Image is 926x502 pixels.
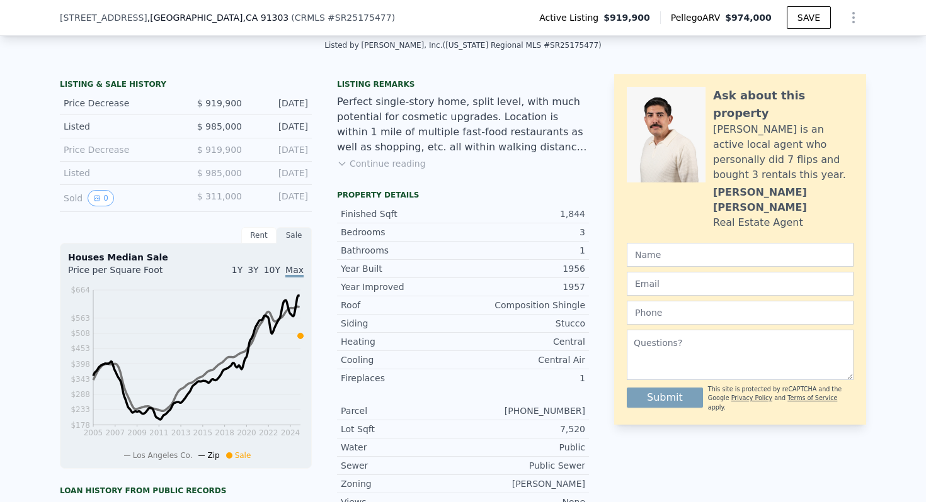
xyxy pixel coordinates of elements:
[105,428,125,437] tspan: 2007
[463,299,585,311] div: Composition Shingle
[713,87,854,122] div: Ask about this property
[731,394,772,401] a: Privacy Policy
[341,477,463,490] div: Zoning
[60,79,312,92] div: LISTING & SALE HISTORY
[71,375,90,384] tspan: $343
[197,98,242,108] span: $ 919,900
[60,486,312,496] div: Loan history from public records
[627,301,854,325] input: Phone
[463,226,585,238] div: 3
[147,11,289,24] span: , [GEOGRAPHIC_DATA]
[60,11,147,24] span: [STREET_ADDRESS]
[252,190,308,206] div: [DATE]
[341,226,463,238] div: Bedrooms
[341,208,463,220] div: Finished Sqft
[68,251,304,264] div: Houses Median Sale
[237,428,256,437] tspan: 2020
[84,428,103,437] tspan: 2005
[64,97,176,109] div: Price Decrease
[285,265,304,277] span: Max
[71,421,90,430] tspan: $178
[64,167,176,179] div: Listed
[197,191,242,201] span: $ 311,000
[197,168,242,178] span: $ 985,000
[291,11,395,24] div: ( )
[171,428,191,437] tspan: 2013
[337,157,426,170] button: Continue reading
[71,344,90,353] tspan: $453
[463,404,585,417] div: [PHONE_NUMBER]
[133,451,193,460] span: Los Angeles Co.
[215,428,234,437] tspan: 2018
[264,265,280,275] span: 10Y
[127,428,147,437] tspan: 2009
[252,120,308,133] div: [DATE]
[627,272,854,296] input: Email
[64,120,176,133] div: Listed
[235,451,251,460] span: Sale
[603,11,650,24] span: $919,900
[232,265,243,275] span: 1Y
[295,13,325,23] span: CRMLS
[463,372,585,384] div: 1
[627,243,854,267] input: Name
[341,459,463,472] div: Sewer
[841,5,866,30] button: Show Options
[71,286,90,294] tspan: $664
[71,329,90,338] tspan: $508
[64,143,176,156] div: Price Decrease
[149,428,169,437] tspan: 2011
[68,264,186,284] div: Price per Square Foot
[713,122,854,182] div: [PERSON_NAME] is an active local agent who personally did 7 flips and bought 3 rentals this year.
[463,317,585,330] div: Stucco
[463,262,585,275] div: 1956
[243,13,289,23] span: , CA 91303
[341,372,463,384] div: Fireplaces
[88,190,114,206] button: View historical data
[463,281,585,293] div: 1957
[713,185,854,215] div: [PERSON_NAME] [PERSON_NAME]
[341,317,463,330] div: Siding
[197,121,242,131] span: $ 985,000
[787,394,837,401] a: Terms of Service
[627,388,703,408] button: Submit
[193,428,213,437] tspan: 2015
[463,423,585,435] div: 7,520
[71,405,90,414] tspan: $233
[328,13,392,23] span: # SR25175477
[337,94,589,155] div: Perfect single-story home, split level, with much potential for cosmetic upgrades. Location is wi...
[252,167,308,179] div: [DATE]
[341,335,463,348] div: Heating
[277,227,312,243] div: Sale
[337,79,589,89] div: Listing remarks
[259,428,278,437] tspan: 2022
[337,190,589,200] div: Property details
[787,6,831,29] button: SAVE
[463,441,585,454] div: Public
[64,190,176,206] div: Sold
[341,441,463,454] div: Water
[539,11,603,24] span: Active Listing
[71,314,90,323] tspan: $563
[197,145,242,155] span: $ 919,900
[463,335,585,348] div: Central
[252,97,308,109] div: [DATE]
[341,262,463,275] div: Year Built
[671,11,726,24] span: Pellego ARV
[341,299,463,311] div: Roof
[281,428,300,437] tspan: 2024
[207,451,219,460] span: Zip
[248,265,258,275] span: 3Y
[241,227,277,243] div: Rent
[71,390,90,399] tspan: $288
[71,360,90,369] tspan: $398
[341,404,463,417] div: Parcel
[713,215,803,230] div: Real Estate Agent
[725,13,772,23] span: $974,000
[463,208,585,220] div: 1,844
[341,281,463,293] div: Year Improved
[463,459,585,472] div: Public Sewer
[463,354,585,366] div: Central Air
[341,354,463,366] div: Cooling
[463,477,585,490] div: [PERSON_NAME]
